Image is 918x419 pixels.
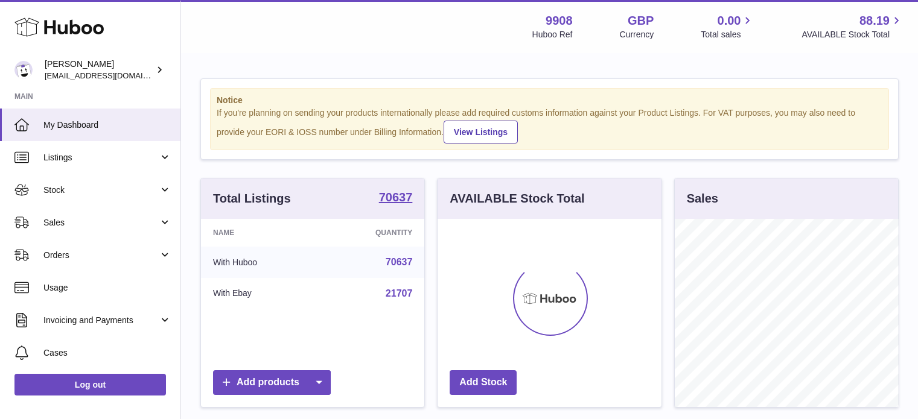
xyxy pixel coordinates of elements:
[43,217,159,228] span: Sales
[802,29,904,40] span: AVAILABLE Stock Total
[620,29,654,40] div: Currency
[45,71,177,80] span: [EMAIL_ADDRESS][DOMAIN_NAME]
[532,29,573,40] div: Huboo Ref
[701,29,754,40] span: Total sales
[45,58,153,81] div: [PERSON_NAME]
[379,191,413,203] strong: 70637
[379,191,413,206] a: 70637
[201,278,319,309] td: With Ebay
[687,191,718,207] h3: Sales
[201,247,319,278] td: With Huboo
[213,191,291,207] h3: Total Listings
[546,13,573,29] strong: 9908
[43,315,159,326] span: Invoicing and Payments
[43,119,171,131] span: My Dashboard
[43,152,159,163] span: Listings
[450,370,517,395] a: Add Stock
[43,250,159,261] span: Orders
[628,13,654,29] strong: GBP
[802,13,904,40] a: 88.19 AVAILABLE Stock Total
[386,257,413,267] a: 70637
[43,282,171,294] span: Usage
[43,347,171,359] span: Cases
[14,61,33,79] img: internalAdmin-9908@internal.huboo.com
[450,191,584,207] h3: AVAILABLE Stock Total
[319,219,424,247] th: Quantity
[43,184,159,196] span: Stock
[701,13,754,40] a: 0.00 Total sales
[718,13,741,29] span: 0.00
[386,288,413,298] a: 21707
[14,374,166,395] a: Log out
[444,121,518,143] a: View Listings
[217,95,882,106] strong: Notice
[213,370,331,395] a: Add products
[217,107,882,143] div: If you're planning on sending your products internationally please add required customs informati...
[859,13,890,29] span: 88.19
[201,219,319,247] th: Name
